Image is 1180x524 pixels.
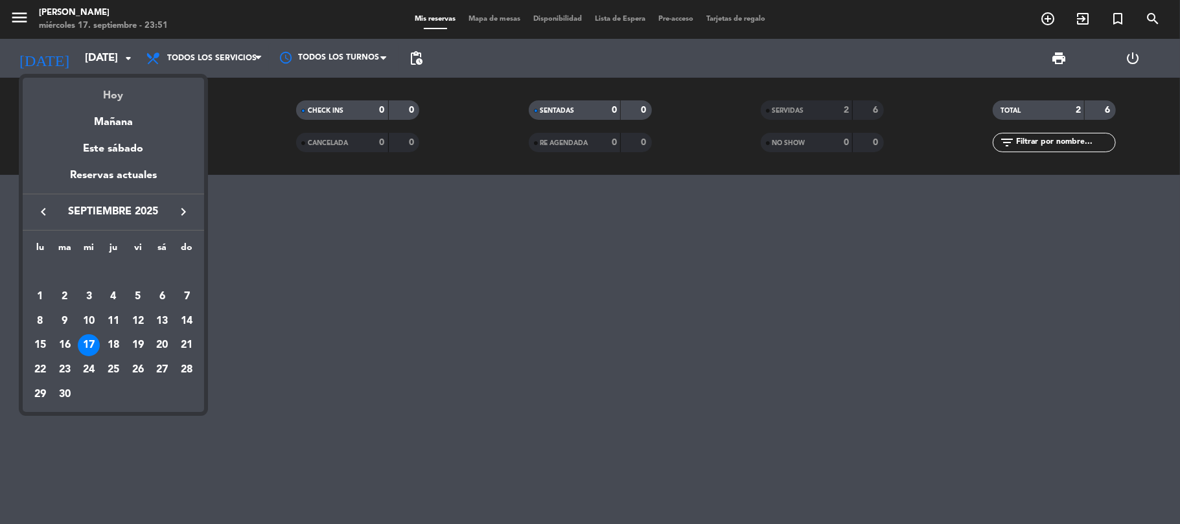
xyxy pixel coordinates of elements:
[174,240,199,260] th: domingo
[172,203,195,220] button: keyboard_arrow_right
[102,359,124,381] div: 25
[101,240,126,260] th: jueves
[150,240,175,260] th: sábado
[54,359,76,381] div: 23
[151,359,173,381] div: 27
[29,334,51,356] div: 15
[127,334,149,356] div: 19
[28,284,52,309] td: 1 de septiembre de 2025
[36,204,51,220] i: keyboard_arrow_left
[176,334,198,356] div: 21
[52,309,77,334] td: 9 de septiembre de 2025
[174,284,199,309] td: 7 de septiembre de 2025
[176,286,198,308] div: 7
[127,359,149,381] div: 26
[126,333,150,358] td: 19 de septiembre de 2025
[102,334,124,356] div: 18
[174,309,199,334] td: 14 de septiembre de 2025
[102,286,124,308] div: 4
[54,310,76,332] div: 9
[28,240,52,260] th: lunes
[176,359,198,381] div: 28
[78,359,100,381] div: 24
[52,240,77,260] th: martes
[29,359,51,381] div: 22
[28,333,52,358] td: 15 de septiembre de 2025
[78,286,100,308] div: 3
[29,286,51,308] div: 1
[78,334,100,356] div: 17
[76,284,101,309] td: 3 de septiembre de 2025
[151,286,173,308] div: 6
[174,333,199,358] td: 21 de septiembre de 2025
[52,284,77,309] td: 2 de septiembre de 2025
[76,240,101,260] th: miércoles
[28,260,199,284] td: SEP.
[29,383,51,405] div: 29
[29,310,51,332] div: 8
[102,310,124,332] div: 11
[78,310,100,332] div: 10
[150,358,175,382] td: 27 de septiembre de 2025
[23,131,204,167] div: Este sábado
[23,167,204,194] div: Reservas actuales
[54,286,76,308] div: 2
[151,310,173,332] div: 13
[76,333,101,358] td: 17 de septiembre de 2025
[176,310,198,332] div: 14
[150,333,175,358] td: 20 de septiembre de 2025
[126,358,150,382] td: 26 de septiembre de 2025
[28,309,52,334] td: 8 de septiembre de 2025
[54,334,76,356] div: 16
[126,284,150,309] td: 5 de septiembre de 2025
[150,284,175,309] td: 6 de septiembre de 2025
[52,333,77,358] td: 16 de septiembre de 2025
[101,284,126,309] td: 4 de septiembre de 2025
[28,358,52,382] td: 22 de septiembre de 2025
[127,310,149,332] div: 12
[52,382,77,407] td: 30 de septiembre de 2025
[54,383,76,405] div: 30
[176,204,191,220] i: keyboard_arrow_right
[52,358,77,382] td: 23 de septiembre de 2025
[150,309,175,334] td: 13 de septiembre de 2025
[32,203,55,220] button: keyboard_arrow_left
[101,309,126,334] td: 11 de septiembre de 2025
[126,309,150,334] td: 12 de septiembre de 2025
[127,286,149,308] div: 5
[76,358,101,382] td: 24 de septiembre de 2025
[76,309,101,334] td: 10 de septiembre de 2025
[126,240,150,260] th: viernes
[151,334,173,356] div: 20
[23,104,204,131] div: Mañana
[23,78,204,104] div: Hoy
[174,358,199,382] td: 28 de septiembre de 2025
[101,358,126,382] td: 25 de septiembre de 2025
[101,333,126,358] td: 18 de septiembre de 2025
[28,382,52,407] td: 29 de septiembre de 2025
[55,203,172,220] span: septiembre 2025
